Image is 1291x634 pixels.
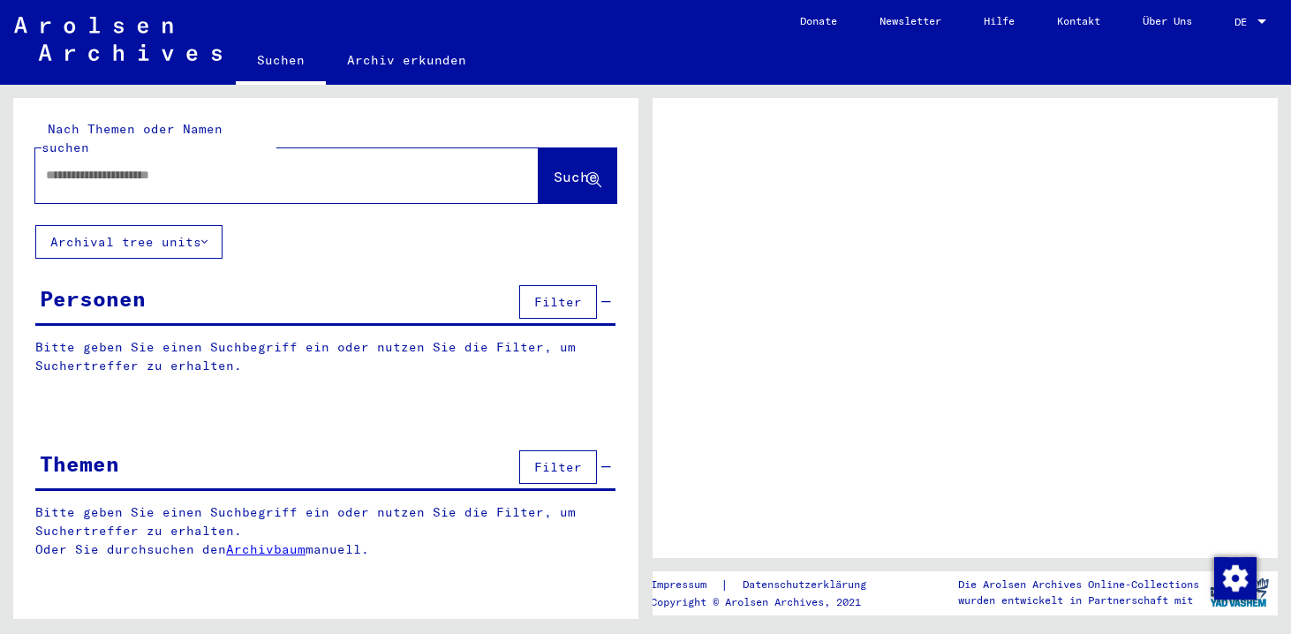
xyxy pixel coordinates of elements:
[554,168,598,185] span: Suche
[35,503,616,559] p: Bitte geben Sie einen Suchbegriff ein oder nutzen Sie die Filter, um Suchertreffer zu erhalten. O...
[40,448,119,479] div: Themen
[326,39,487,81] a: Archiv erkunden
[729,576,887,594] a: Datenschutzerklärung
[539,148,616,203] button: Suche
[35,225,223,259] button: Archival tree units
[1234,16,1254,28] span: DE
[534,459,582,475] span: Filter
[519,285,597,319] button: Filter
[958,577,1199,592] p: Die Arolsen Archives Online-Collections
[42,121,223,155] mat-label: Nach Themen oder Namen suchen
[651,594,887,610] p: Copyright © Arolsen Archives, 2021
[1214,557,1257,600] img: Zustimmung ändern
[226,541,306,557] a: Archivbaum
[236,39,326,85] a: Suchen
[35,338,615,375] p: Bitte geben Sie einen Suchbegriff ein oder nutzen Sie die Filter, um Suchertreffer zu erhalten.
[1206,570,1272,615] img: yv_logo.png
[651,576,721,594] a: Impressum
[534,294,582,310] span: Filter
[14,17,222,61] img: Arolsen_neg.svg
[1213,556,1256,599] div: Zustimmung ändern
[519,450,597,484] button: Filter
[958,592,1199,608] p: wurden entwickelt in Partnerschaft mit
[651,576,887,594] div: |
[40,283,146,314] div: Personen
